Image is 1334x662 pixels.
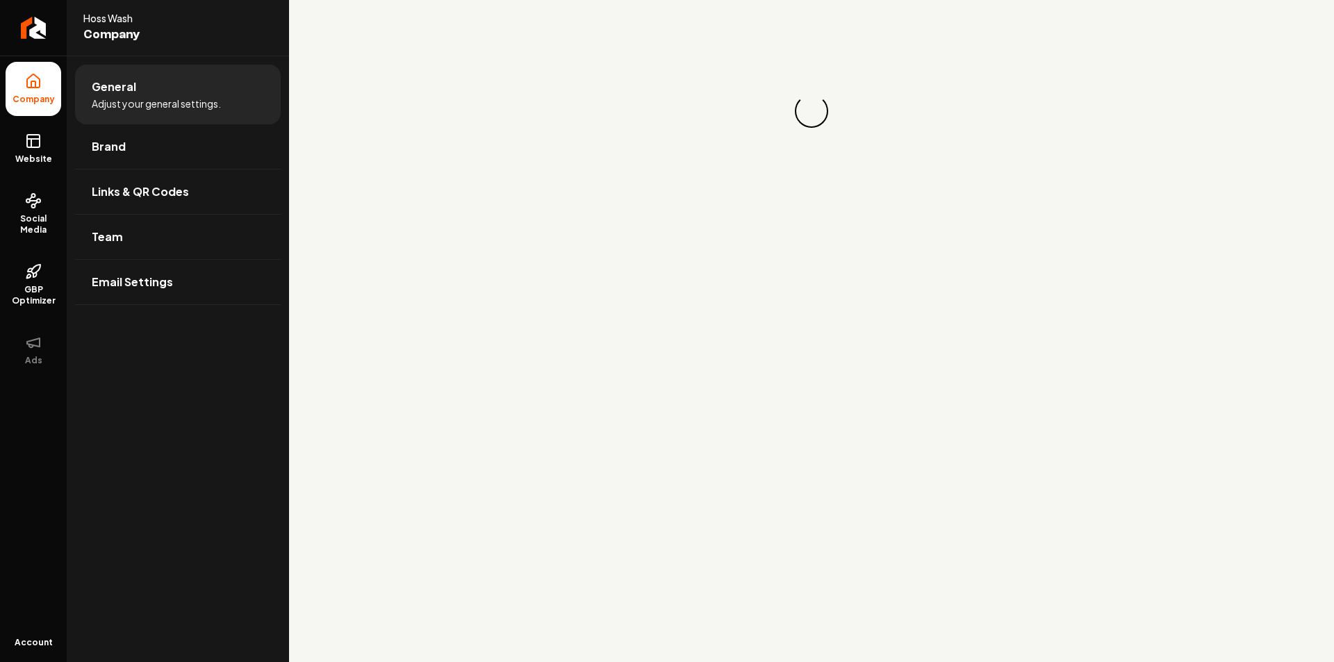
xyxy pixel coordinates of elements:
span: Hoss Wash [83,11,239,25]
span: Company [83,25,239,44]
span: Team [92,229,123,245]
a: GBP Optimizer [6,252,61,317]
a: Website [6,122,61,176]
span: Adjust your general settings. [92,97,221,110]
span: Ads [19,355,48,366]
span: Social Media [6,213,61,235]
button: Ads [6,323,61,377]
a: Email Settings [75,260,281,304]
span: Company [7,94,60,105]
span: Website [10,154,58,165]
span: GBP Optimizer [6,284,61,306]
span: General [92,78,136,95]
span: Brand [92,138,126,155]
a: Team [75,215,281,259]
a: Links & QR Codes [75,169,281,214]
a: Brand [75,124,281,169]
div: Loading [788,88,835,135]
span: Email Settings [92,274,173,290]
span: Account [15,637,53,648]
span: Links & QR Codes [92,183,189,200]
a: Social Media [6,181,61,247]
img: Rebolt Logo [21,17,47,39]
